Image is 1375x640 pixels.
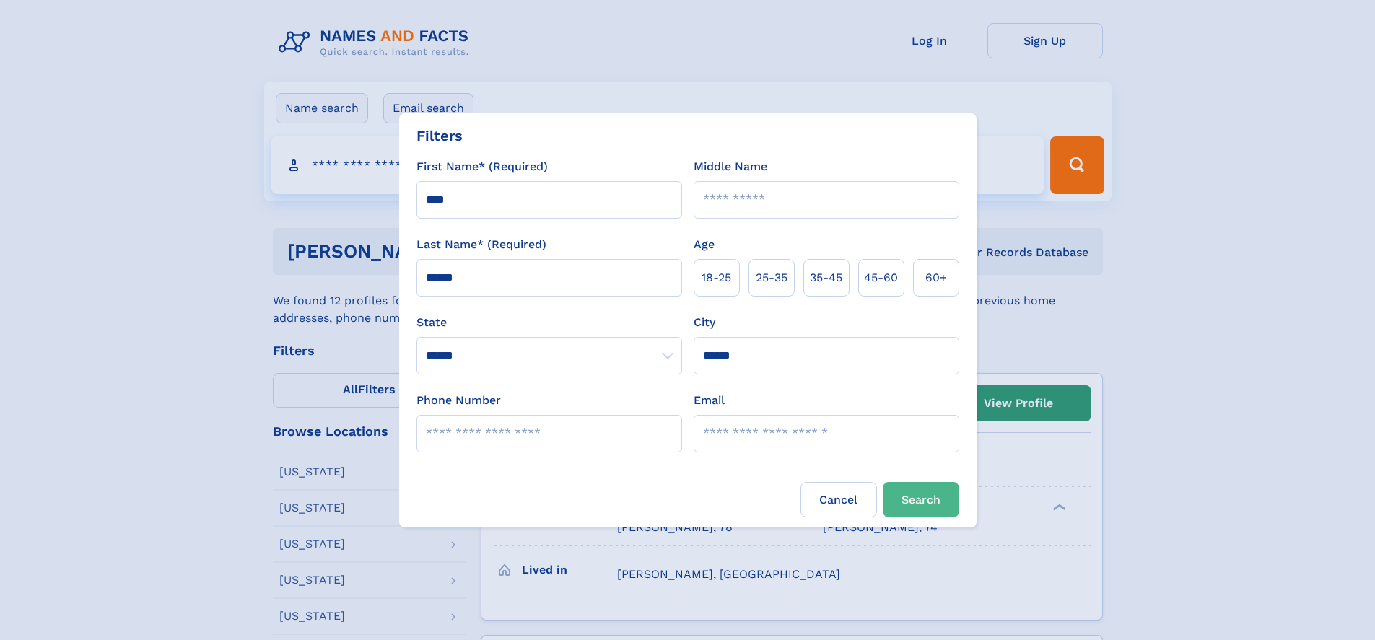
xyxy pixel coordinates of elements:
span: 60+ [925,269,947,286]
label: State [416,314,682,331]
label: Last Name* (Required) [416,236,546,253]
label: Age [694,236,715,253]
label: Cancel [800,482,877,517]
div: Filters [416,125,463,146]
span: 18‑25 [702,269,731,286]
label: Email [694,392,725,409]
span: 45‑60 [864,269,898,286]
span: 35‑45 [810,269,842,286]
span: 25‑35 [756,269,787,286]
label: Phone Number [416,392,501,409]
label: First Name* (Required) [416,158,548,175]
label: City [694,314,715,331]
button: Search [883,482,959,517]
label: Middle Name [694,158,767,175]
